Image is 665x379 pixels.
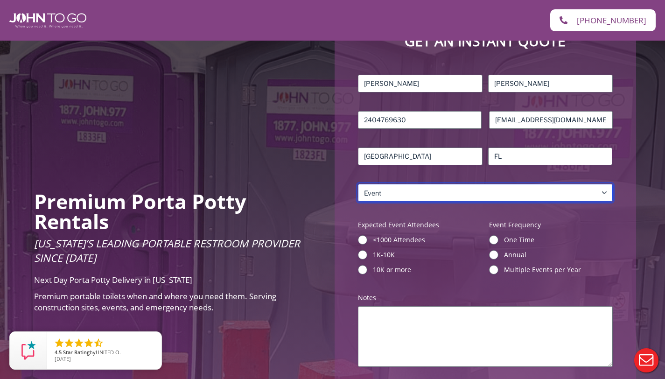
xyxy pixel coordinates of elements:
input: First Name [358,75,483,92]
span: Premium portable toilets when and where you need them. Serving construction sites, events, and em... [34,291,276,313]
span: [US_STATE]’s Leading Portable Restroom Provider Since [DATE] [34,236,300,265]
li:  [73,337,84,349]
input: Last Name [488,75,613,92]
p: Get an Instant Quote [344,31,626,51]
legend: Event Frequency [489,220,541,230]
label: One Time [504,235,613,245]
input: City [358,147,483,165]
span: Star Rating [63,349,90,356]
span: [DATE] [55,355,71,362]
input: Email [489,111,613,129]
input: Phone [358,111,482,129]
legend: Expected Event Attendees [358,220,439,230]
li:  [54,337,65,349]
li:  [83,337,94,349]
label: Notes [358,293,612,302]
span: Next Day Porta Potty Delivery in [US_STATE] [34,274,192,285]
span: [PHONE_NUMBER] [577,16,646,24]
label: Annual [504,250,613,260]
li:  [63,337,75,349]
label: 1K-10K [373,250,482,260]
a: [PHONE_NUMBER] [550,9,656,31]
li:  [93,337,104,349]
span: by [55,350,154,356]
button: Live Chat [628,342,665,379]
input: State [488,147,613,165]
label: Multiple Events per Year [504,265,613,274]
span: 4.5 [55,349,62,356]
label: 10K or more [373,265,482,274]
label: <1000 Attendees [373,235,482,245]
h2: Premium Porta Potty Rentals [34,191,321,232]
span: UNITED O. [96,349,121,356]
img: Review Rating [19,341,38,360]
img: John To Go [9,13,86,28]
